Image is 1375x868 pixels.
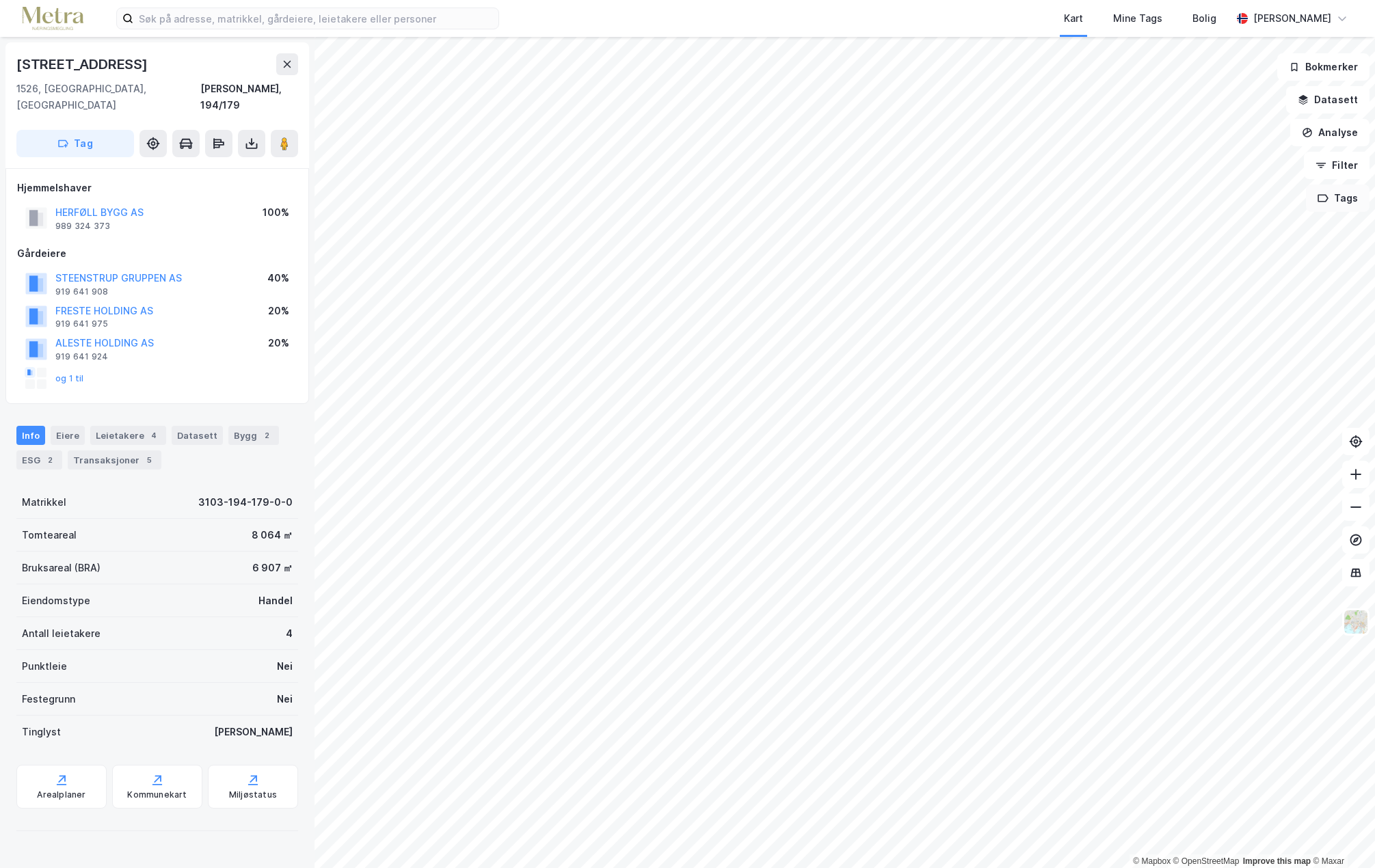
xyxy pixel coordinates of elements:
[55,221,110,232] div: 989 324 373
[16,130,134,157] button: Tag
[263,204,289,221] div: 100%
[127,789,187,800] div: Kommunekart
[43,453,57,467] div: 2
[277,658,293,675] div: Nei
[22,560,101,576] div: Bruksareal (BRA)
[16,53,150,75] div: [STREET_ADDRESS]
[68,450,161,470] div: Transaksjoner
[133,8,498,29] input: Søk på adresse, matrikkel, gårdeiere, leietakere eller personer
[17,180,297,196] div: Hjemmelshaver
[1290,119,1370,146] button: Analyse
[22,625,101,642] div: Antall leietakere
[1243,856,1311,866] a: Improve this map
[286,625,293,642] div: 4
[268,335,289,351] div: 20%
[1307,802,1375,868] iframe: Chat Widget
[55,351,108,362] div: 919 641 924
[90,426,166,445] div: Leietakere
[1306,185,1370,212] button: Tags
[252,560,293,576] div: 6 907 ㎡
[1304,152,1370,179] button: Filter
[22,724,61,740] div: Tinglyst
[147,429,161,442] div: 4
[16,81,200,113] div: 1526, [GEOGRAPHIC_DATA], [GEOGRAPHIC_DATA]
[200,81,298,113] div: [PERSON_NAME], 194/179
[267,270,289,286] div: 40%
[1277,53,1370,81] button: Bokmerker
[1133,856,1171,866] a: Mapbox
[277,691,293,707] div: Nei
[22,658,67,675] div: Punktleie
[214,724,293,740] div: [PERSON_NAME]
[55,286,108,297] div: 919 641 908
[17,245,297,262] div: Gårdeiere
[172,426,223,445] div: Datasett
[1113,10,1162,27] div: Mine Tags
[1192,10,1216,27] div: Bolig
[51,426,85,445] div: Eiere
[258,593,293,609] div: Handel
[229,789,277,800] div: Miljøstatus
[16,450,62,470] div: ESG
[22,7,83,31] img: metra-logo.256734c3b2bbffee19d4.png
[142,453,156,467] div: 5
[22,593,90,609] div: Eiendomstype
[252,527,293,543] div: 8 064 ㎡
[37,789,85,800] div: Arealplaner
[22,527,77,543] div: Tomteareal
[22,691,75,707] div: Festegrunn
[1286,86,1370,113] button: Datasett
[16,426,45,445] div: Info
[1253,10,1331,27] div: [PERSON_NAME]
[1343,609,1369,635] img: Z
[228,426,279,445] div: Bygg
[22,494,66,511] div: Matrikkel
[268,303,289,319] div: 20%
[198,494,293,511] div: 3103-194-179-0-0
[1064,10,1083,27] div: Kart
[55,318,108,329] div: 919 641 975
[260,429,273,442] div: 2
[1173,856,1240,866] a: OpenStreetMap
[1307,802,1375,868] div: Kontrollprogram for chat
